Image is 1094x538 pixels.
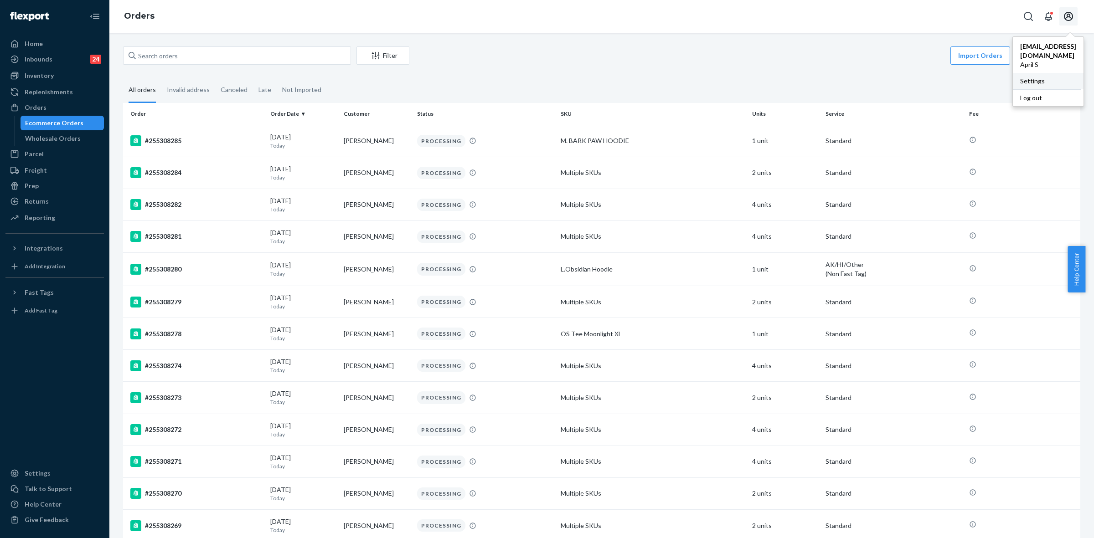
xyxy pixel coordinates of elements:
input: Search orders [123,46,351,65]
button: Give Feedback [5,512,104,527]
td: [PERSON_NAME] [340,286,413,318]
div: [DATE] [270,389,336,406]
p: Standard [826,200,962,209]
p: Today [270,398,336,406]
td: [PERSON_NAME] [340,125,413,157]
p: Today [270,494,336,502]
div: Orders [25,103,46,112]
a: Parcel [5,147,104,161]
div: Reporting [25,213,55,222]
td: [PERSON_NAME] [340,382,413,414]
td: 4 units [748,350,822,382]
div: #255308285 [130,135,263,146]
button: Close Navigation [86,7,104,26]
a: Returns [5,194,104,209]
button: Log out [1013,89,1081,106]
div: Give Feedback [25,515,69,524]
td: Multiple SKUs [557,382,748,414]
td: 1 unit [748,125,822,157]
div: [DATE] [270,133,336,149]
td: 4 units [748,414,822,446]
div: Replenishments [25,87,73,97]
p: Standard [826,297,962,307]
div: Filter [357,51,409,60]
div: Ecommerce Orders [25,118,83,128]
a: Freight [5,163,104,178]
div: #255308279 [130,297,263,307]
div: #255308284 [130,167,263,178]
th: Order [123,103,267,125]
div: OS Tee Moonlight XL [561,329,745,338]
p: Today [270,302,336,310]
td: Multiple SKUs [557,220,748,252]
div: PROCESSING [417,296,465,308]
td: Multiple SKUs [557,446,748,477]
div: #255308281 [130,231,263,242]
p: Standard [826,136,962,145]
p: Standard [826,232,962,241]
div: Wholesale Orders [25,134,81,143]
div: #255308271 [130,456,263,467]
td: 2 units [748,157,822,189]
div: #255308270 [130,488,263,499]
a: Add Integration [5,259,104,274]
th: Units [748,103,822,125]
td: Multiple SKUs [557,286,748,318]
a: Settings [5,466,104,481]
p: Today [270,270,336,277]
div: PROCESSING [417,359,465,372]
div: Freight [25,166,47,175]
a: [EMAIL_ADDRESS][DOMAIN_NAME]April S [1013,38,1084,73]
div: Settings [1013,73,1084,89]
div: [DATE] [270,325,336,342]
td: 1 unit [748,318,822,350]
div: [DATE] [270,357,336,374]
div: Canceled [221,78,248,102]
span: April S [1020,60,1076,69]
a: Prep [5,179,104,193]
p: Today [270,462,336,470]
div: Not Imported [282,78,321,102]
p: Standard [826,393,962,402]
td: [PERSON_NAME] [340,477,413,509]
div: 24 [90,55,101,64]
div: #255308272 [130,424,263,435]
div: Parcel [25,149,44,159]
p: Today [270,526,336,534]
div: PROCESSING [417,519,465,532]
td: Multiple SKUs [557,189,748,220]
div: M. BARK PAW HOODIE [561,136,745,145]
button: Open Search Box [1019,7,1037,26]
div: PROCESSING [417,487,465,500]
p: Standard [826,489,962,498]
div: Add Integration [25,262,65,270]
th: Order Date [267,103,340,125]
p: Standard [826,361,962,370]
td: Multiple SKUs [557,350,748,382]
div: PROCESSING [417,263,465,275]
button: Help Center [1068,246,1085,292]
div: PROCESSING [417,456,465,468]
a: Replenishments [5,85,104,99]
td: Multiple SKUs [557,157,748,189]
td: 2 units [748,286,822,318]
div: Settings [25,469,51,478]
div: (Non Fast Tag) [826,269,962,278]
span: [EMAIL_ADDRESS][DOMAIN_NAME] [1020,42,1076,60]
td: [PERSON_NAME] [340,157,413,189]
div: [DATE] [270,421,336,438]
div: #255308278 [130,328,263,339]
p: Standard [826,425,962,434]
div: #255308269 [130,520,263,531]
td: [PERSON_NAME] [340,446,413,477]
a: Help Center [5,497,104,512]
button: Import Orders [950,46,1010,65]
p: Standard [826,329,962,338]
th: SKU [557,103,748,125]
div: [DATE] [270,485,336,502]
td: [PERSON_NAME] [340,220,413,252]
div: [DATE] [270,228,336,245]
p: Today [270,430,336,438]
p: Today [270,334,336,342]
